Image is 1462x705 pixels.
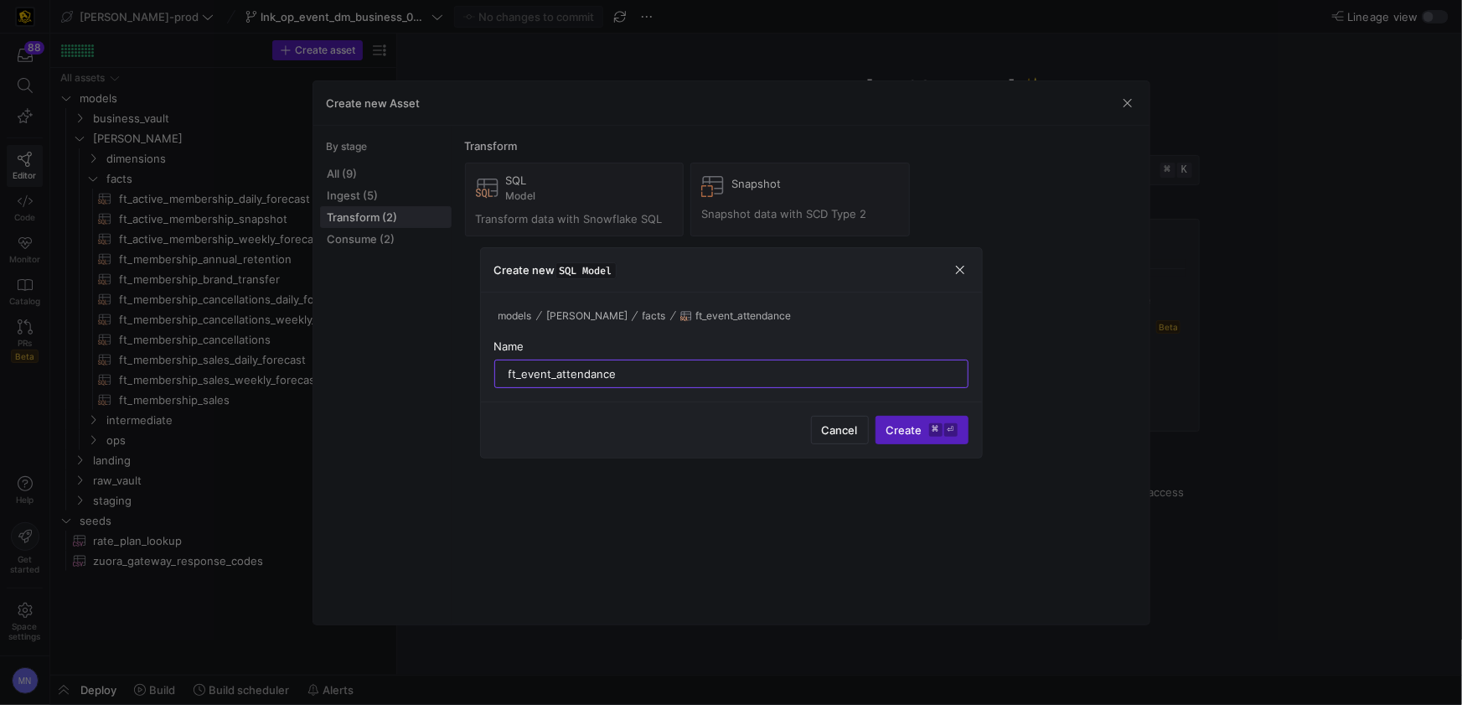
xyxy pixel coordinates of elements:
[638,306,670,326] button: facts
[643,310,666,322] span: facts
[499,310,532,322] span: models
[494,340,524,353] span: Name
[555,262,617,279] span: SQL Model
[494,306,536,326] button: models
[811,416,869,444] button: Cancel
[822,423,858,437] span: Cancel
[494,263,617,277] h3: Create new
[542,306,632,326] button: [PERSON_NAME]
[676,306,795,326] button: ft_event_attendance
[886,423,958,437] span: Create
[695,310,791,322] span: ft_event_attendance
[876,416,969,444] button: Create⌘⏎
[944,423,958,437] kbd: ⏎
[546,310,628,322] span: [PERSON_NAME]
[929,423,943,437] kbd: ⌘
